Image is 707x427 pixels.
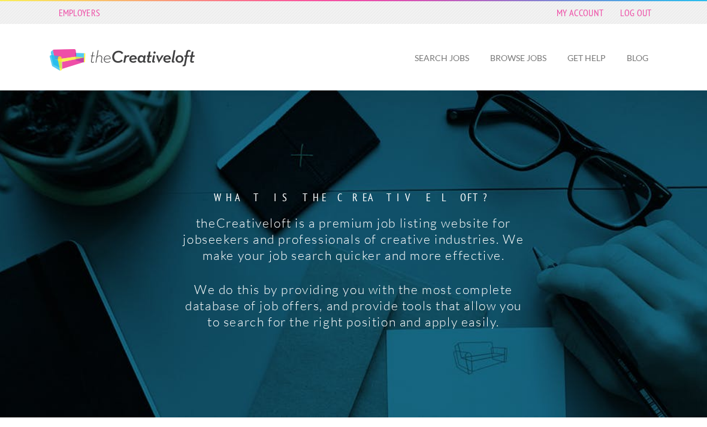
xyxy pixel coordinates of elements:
[50,49,195,71] a: The Creative Loft
[558,44,615,72] a: Get Help
[180,281,526,330] p: We do this by providing you with the most complete database of job offers, and provide tools that...
[53,4,107,21] a: Employers
[551,4,609,21] a: My Account
[180,215,526,264] p: theCreativeloft is a premium job listing website for jobseekers and professionals of creative ind...
[617,44,658,72] a: Blog
[614,4,657,21] a: Log Out
[481,44,556,72] a: Browse Jobs
[405,44,479,72] a: Search Jobs
[180,192,526,203] strong: What is the creative loft?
